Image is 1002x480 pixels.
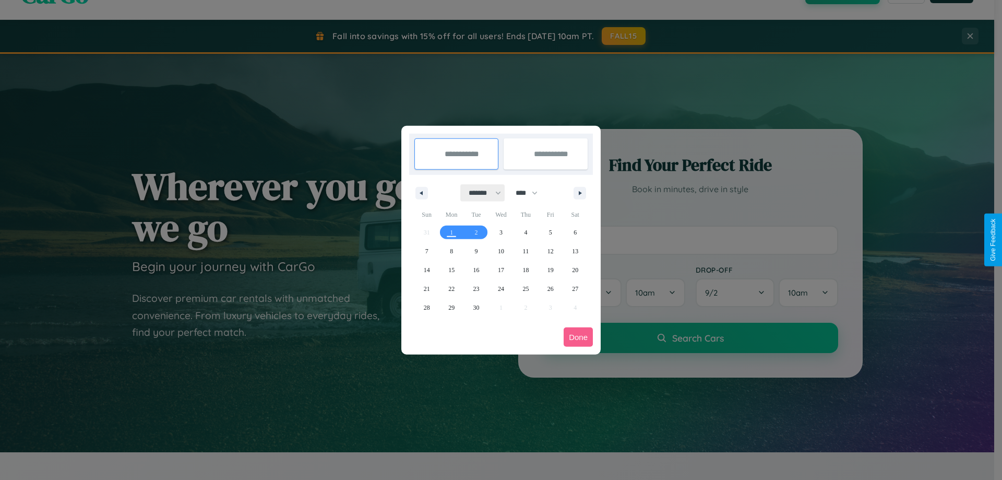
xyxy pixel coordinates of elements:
span: 21 [424,279,430,298]
span: Mon [439,206,463,223]
span: Sat [563,206,588,223]
span: 25 [522,279,529,298]
button: 29 [439,298,463,317]
span: 14 [424,261,430,279]
button: 4 [514,223,538,242]
span: 24 [498,279,504,298]
span: 26 [547,279,554,298]
span: 2 [475,223,478,242]
span: 18 [522,261,529,279]
button: 7 [414,242,439,261]
button: 15 [439,261,463,279]
span: 22 [448,279,455,298]
button: 1 [439,223,463,242]
span: 17 [498,261,504,279]
button: 3 [488,223,513,242]
span: Tue [464,206,488,223]
span: 11 [523,242,529,261]
span: Thu [514,206,538,223]
button: 24 [488,279,513,298]
button: Done [564,327,593,347]
span: 13 [572,242,578,261]
div: Give Feedback [989,219,997,261]
button: 26 [538,279,563,298]
button: 23 [464,279,488,298]
button: 19 [538,261,563,279]
button: 13 [563,242,588,261]
span: 9 [475,242,478,261]
button: 22 [439,279,463,298]
span: 6 [574,223,577,242]
span: Fri [538,206,563,223]
button: 10 [488,242,513,261]
span: 29 [448,298,455,317]
button: 28 [414,298,439,317]
button: 17 [488,261,513,279]
button: 18 [514,261,538,279]
button: 12 [538,242,563,261]
span: 19 [547,261,554,279]
span: 3 [499,223,503,242]
span: 7 [425,242,428,261]
span: 8 [450,242,453,261]
span: 12 [547,242,554,261]
span: 4 [524,223,527,242]
button: 16 [464,261,488,279]
button: 27 [563,279,588,298]
span: 5 [549,223,552,242]
button: 14 [414,261,439,279]
button: 9 [464,242,488,261]
span: 27 [572,279,578,298]
span: 15 [448,261,455,279]
span: 23 [473,279,480,298]
button: 6 [563,223,588,242]
button: 20 [563,261,588,279]
span: 28 [424,298,430,317]
button: 2 [464,223,488,242]
button: 8 [439,242,463,261]
button: 5 [538,223,563,242]
button: 11 [514,242,538,261]
button: 25 [514,279,538,298]
span: 30 [473,298,480,317]
span: Wed [488,206,513,223]
button: 30 [464,298,488,317]
span: Sun [414,206,439,223]
button: 21 [414,279,439,298]
span: 1 [450,223,453,242]
span: 16 [473,261,480,279]
span: 20 [572,261,578,279]
span: 10 [498,242,504,261]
